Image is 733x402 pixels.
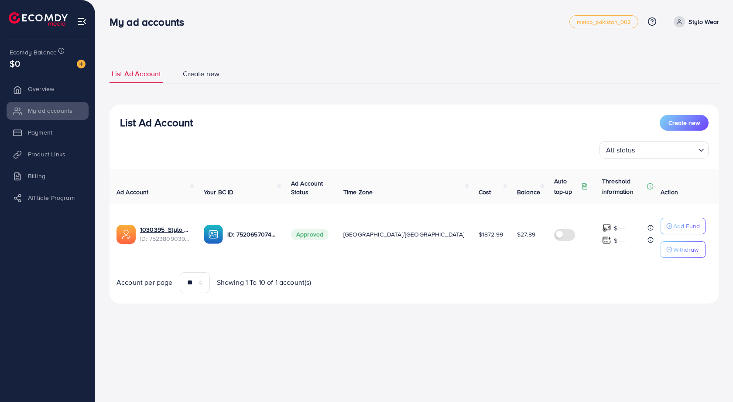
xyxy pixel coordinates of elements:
[688,17,719,27] p: Stylo Wear
[661,218,706,234] button: Add Fund
[517,188,540,196] span: Balance
[554,176,579,197] p: Auto top-up
[120,116,193,129] h3: List Ad Account
[116,188,149,196] span: Ad Account
[204,188,234,196] span: Your BC ID
[673,221,700,231] p: Add Fund
[638,142,695,156] input: Search for option
[602,223,611,233] img: top-up amount
[604,144,637,156] span: All status
[10,48,57,57] span: Ecomdy Balance
[77,17,87,27] img: menu
[116,277,173,287] span: Account per page
[183,69,219,79] span: Create new
[77,60,86,68] img: image
[140,225,190,243] div: <span class='underline'>1030395_Stylo Wear_1751773316264</span></br>7523809039034122257
[668,118,700,127] span: Create new
[116,225,136,244] img: ic-ads-acc.e4c84228.svg
[517,230,535,239] span: $27.89
[291,179,323,196] span: Ad Account Status
[670,16,719,27] a: Stylo Wear
[343,188,373,196] span: Time Zone
[577,19,631,25] span: metap_pakistan_002
[110,16,191,28] h3: My ad accounts
[112,69,161,79] span: List Ad Account
[569,15,639,28] a: metap_pakistan_002
[661,241,706,258] button: Withdraw
[140,225,190,234] a: 1030395_Stylo Wear_1751773316264
[479,230,503,239] span: $1872.99
[291,229,329,240] span: Approved
[661,188,678,196] span: Action
[343,230,465,239] span: [GEOGRAPHIC_DATA]/[GEOGRAPHIC_DATA]
[660,115,709,131] button: Create new
[673,244,699,255] p: Withdraw
[140,234,190,243] span: ID: 7523809039034122257
[602,236,611,245] img: top-up amount
[479,188,491,196] span: Cost
[227,229,277,240] p: ID: 7520657074921996304
[614,235,625,246] p: $ ---
[614,223,625,233] p: $ ---
[217,277,312,287] span: Showing 1 To 10 of 1 account(s)
[602,176,645,197] p: Threshold information
[10,57,20,70] span: $0
[9,12,68,26] img: logo
[599,141,709,159] div: Search for option
[204,225,223,244] img: ic-ba-acc.ded83a64.svg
